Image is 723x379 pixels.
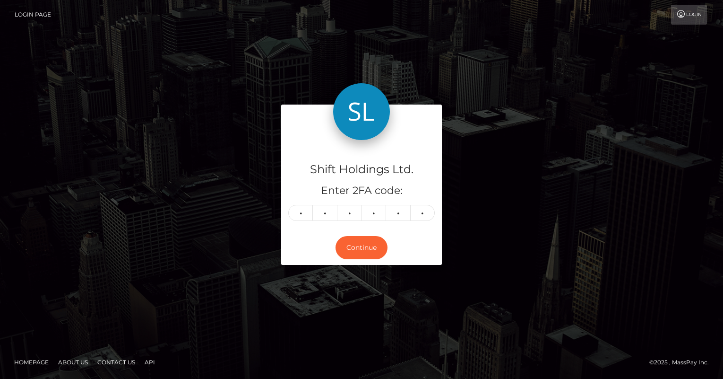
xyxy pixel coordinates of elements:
div: © 2025 , MassPay Inc. [649,357,716,368]
a: Login Page [15,5,51,25]
a: API [141,355,159,370]
a: Contact Us [94,355,139,370]
img: Shift Holdings Ltd. [333,83,390,140]
a: Homepage [10,355,52,370]
button: Continue [336,236,387,259]
a: Login [671,5,707,25]
a: About Us [54,355,92,370]
h5: Enter 2FA code: [288,184,435,198]
h4: Shift Holdings Ltd. [288,161,435,178]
